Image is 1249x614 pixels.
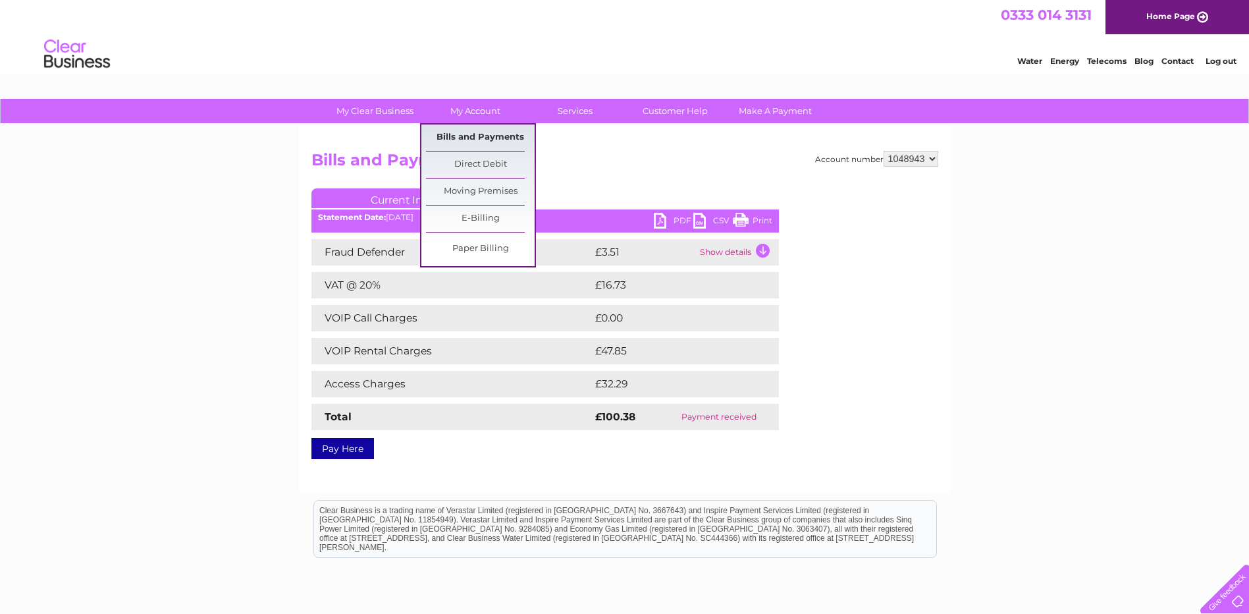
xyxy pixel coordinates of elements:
td: £3.51 [592,239,697,265]
a: Contact [1161,56,1194,66]
a: Customer Help [621,99,730,123]
a: Bills and Payments [426,125,535,151]
a: Paper Billing [426,236,535,262]
a: Water [1017,56,1042,66]
div: Account number [815,151,938,167]
td: £32.29 [592,371,752,397]
div: [DATE] [311,213,779,222]
a: Print [733,213,772,232]
a: Services [521,99,629,123]
a: CSV [693,213,733,232]
a: Pay Here [311,438,374,459]
img: logo.png [43,34,111,74]
a: Telecoms [1087,56,1127,66]
a: Log out [1206,56,1236,66]
td: Fraud Defender [311,239,592,265]
td: £0.00 [592,305,749,331]
a: Current Invoice [311,188,509,208]
td: VAT @ 20% [311,272,592,298]
strong: Total [325,410,352,423]
td: £47.85 [592,338,751,364]
td: Access Charges [311,371,592,397]
a: My Clear Business [321,99,429,123]
a: Direct Debit [426,152,535,178]
a: Moving Premises [426,179,535,205]
td: VOIP Call Charges [311,305,592,331]
a: E-Billing [426,206,535,232]
td: £16.73 [592,272,751,298]
strong: £100.38 [595,410,635,423]
td: Payment received [660,404,779,430]
div: Clear Business is a trading name of Verastar Limited (registered in [GEOGRAPHIC_DATA] No. 3667643... [314,7,936,64]
b: Statement Date: [318,212,386,222]
td: VOIP Rental Charges [311,338,592,364]
td: Show details [697,239,779,265]
h2: Bills and Payments [311,151,938,176]
a: Make A Payment [721,99,830,123]
a: PDF [654,213,693,232]
a: Blog [1134,56,1154,66]
a: Energy [1050,56,1079,66]
a: 0333 014 3131 [1001,7,1092,23]
a: My Account [421,99,529,123]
